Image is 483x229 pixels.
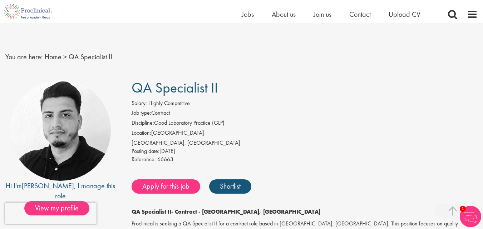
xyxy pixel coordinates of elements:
[148,99,190,107] span: Highly Competitive
[242,10,254,19] a: Jobs
[314,10,331,19] a: Join us
[69,52,112,61] span: QA Specialist II
[132,109,151,117] label: Job type:
[171,208,320,215] strong: - Contract - [GEOGRAPHIC_DATA], [GEOGRAPHIC_DATA]
[132,155,156,164] label: Reference:
[132,119,478,129] li: Good Laboratory Practice (GLP)
[209,179,251,194] a: Shortlist
[272,10,296,19] a: About us
[5,52,43,61] span: You are here:
[132,99,147,108] label: Salary:
[22,181,74,190] a: [PERSON_NAME]
[132,208,171,215] strong: QA Specialist II
[5,181,115,201] div: Hi I'm , I manage this role
[132,179,200,194] a: Apply for this job
[132,129,478,139] li: [GEOGRAPHIC_DATA]
[460,206,481,227] img: Chatbot
[132,129,151,137] label: Location:
[349,10,371,19] a: Contact
[389,10,420,19] a: Upload CV
[132,147,478,155] div: [DATE]
[5,203,97,224] iframe: reCAPTCHA
[132,119,154,127] label: Discipline:
[10,80,111,181] img: imeage of recruiter Anderson Maldonado
[132,109,478,119] li: Contract
[132,147,159,155] span: Posting date:
[132,139,478,147] div: [GEOGRAPHIC_DATA], [GEOGRAPHIC_DATA]
[24,201,89,215] span: View my profile
[45,52,61,61] a: breadcrumb link
[157,155,173,163] span: 66663
[63,52,67,61] span: >
[132,79,218,97] span: QA Specialist II
[460,206,466,212] span: 1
